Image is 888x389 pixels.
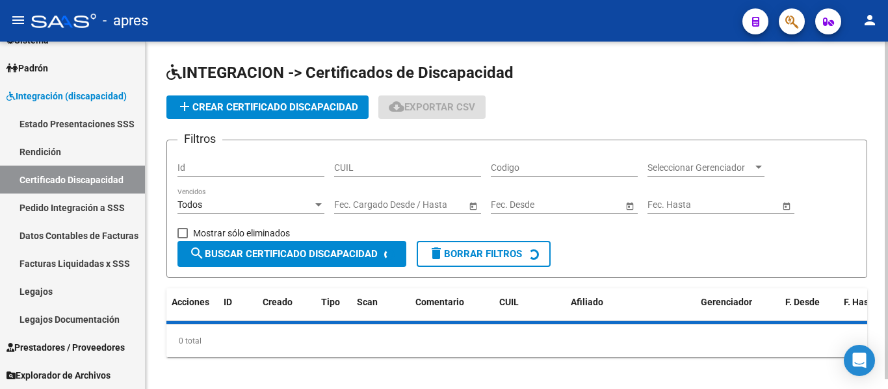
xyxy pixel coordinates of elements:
[389,99,404,114] mat-icon: cloud_download
[177,130,222,148] h3: Filtros
[779,199,793,212] button: Open calendar
[257,288,316,316] datatable-header-cell: Creado
[177,199,202,210] span: Todos
[316,288,352,316] datatable-header-cell: Tipo
[189,248,378,260] span: Buscar Certificado Discapacidad
[415,297,464,307] span: Comentario
[10,12,26,28] mat-icon: menu
[263,297,293,307] span: Creado
[224,297,232,307] span: ID
[844,297,877,307] span: F. Hasta
[844,345,875,376] div: Open Intercom Messenger
[103,6,148,35] span: - apres
[780,288,839,316] datatable-header-cell: F. Desde
[706,199,770,210] input: Fecha fin
[7,89,127,103] span: Integración (discapacidad)
[177,101,358,113] span: Crear Certificado Discapacidad
[393,199,456,210] input: Fecha fin
[177,99,192,114] mat-icon: add
[623,199,636,212] button: Open calendar
[389,101,475,113] span: Exportar CSV
[862,12,878,28] mat-icon: person
[647,162,753,173] span: Seleccionar Gerenciador
[193,225,290,241] span: Mostrar sólo eliminados
[189,245,205,261] mat-icon: search
[571,297,603,307] span: Afiliado
[499,297,519,307] span: CUIL
[410,288,475,316] datatable-header-cell: Comentario
[7,61,48,75] span: Padrón
[428,248,522,260] span: Borrar Filtros
[417,241,551,267] button: Borrar Filtros
[166,325,867,357] div: 0 total
[172,297,209,307] span: Acciones
[334,199,382,210] input: Fecha inicio
[549,199,613,210] input: Fecha fin
[321,297,340,307] span: Tipo
[357,297,378,307] span: Scan
[352,288,410,316] datatable-header-cell: Scan
[696,288,780,316] datatable-header-cell: Gerenciador
[647,199,695,210] input: Fecha inicio
[378,95,486,119] button: Exportar CSV
[701,297,752,307] span: Gerenciador
[166,64,514,82] span: INTEGRACION -> Certificados de Discapacidad
[177,241,406,267] button: Buscar Certificado Discapacidad
[7,340,125,355] span: Prestadores / Proveedores
[166,95,369,119] button: Crear Certificado Discapacidad
[566,288,696,316] datatable-header-cell: Afiliado
[491,199,538,210] input: Fecha inicio
[166,288,218,316] datatable-header-cell: Acciones
[7,368,111,383] span: Explorador de Archivos
[428,245,444,261] mat-icon: delete
[785,297,820,307] span: F. Desde
[218,288,257,316] datatable-header-cell: ID
[494,288,566,316] datatable-header-cell: CUIL
[466,199,480,212] button: Open calendar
